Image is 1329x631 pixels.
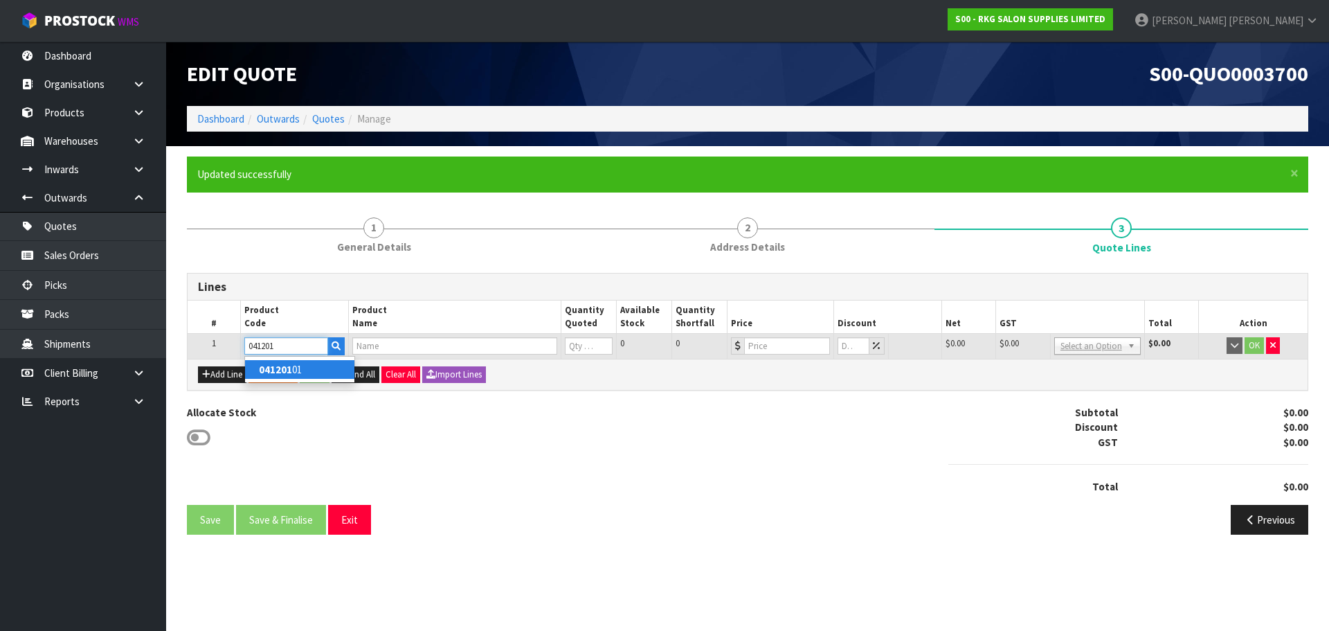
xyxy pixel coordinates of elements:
[710,240,785,254] span: Address Details
[838,337,869,355] input: Discount %
[352,337,557,355] input: Name
[1148,337,1170,349] strong: $0.00
[187,405,256,420] label: Allocate Stock
[955,13,1105,25] strong: S00 - RKG SALON SUPPLIES LIMITED
[1000,337,1019,349] span: $0.00
[348,301,561,333] th: Product Name
[363,217,384,238] span: 1
[727,301,834,333] th: Price
[1229,14,1303,27] span: [PERSON_NAME]
[737,217,758,238] span: 2
[565,337,613,355] input: Qty Quoted
[1199,301,1308,333] th: Action
[332,366,379,383] button: Expand All
[1144,301,1199,333] th: Total
[357,112,391,125] span: Manage
[198,281,1297,294] h3: Lines
[834,301,942,333] th: Discount
[245,360,354,379] a: 04120101
[187,505,234,535] button: Save
[676,337,680,349] span: 0
[212,337,216,349] span: 1
[561,301,616,333] th: Quantity Quoted
[259,363,292,376] strong: 041201
[1290,163,1299,183] span: ×
[1075,420,1118,434] strong: Discount
[187,263,1308,545] span: Quote Lines
[1092,240,1151,255] span: Quote Lines
[1111,217,1132,238] span: 3
[197,168,291,181] span: Updated successfully
[337,240,411,254] span: General Details
[21,12,38,29] img: cube-alt.png
[198,366,246,383] button: Add Line
[948,8,1113,30] a: S00 - RKG SALON SUPPLIES LIMITED
[744,337,830,355] input: Price
[1283,436,1308,449] strong: $0.00
[188,301,241,333] th: #
[1060,338,1122,355] span: Select an Option
[1152,14,1227,27] span: [PERSON_NAME]
[312,112,345,125] a: Quotes
[672,301,727,333] th: Quantity Shortfall
[381,366,420,383] button: Clear All
[1231,505,1308,535] button: Previous
[236,505,326,535] button: Save & Finalise
[244,337,327,355] input: Code
[422,366,486,383] button: Import Lines
[1245,337,1264,354] button: OK
[197,112,244,125] a: Dashboard
[617,301,672,333] th: Available Stock
[336,368,375,380] span: Expand All
[1149,60,1308,87] span: S00-QUO0003700
[328,505,371,535] button: Exit
[257,112,300,125] a: Outwards
[1098,436,1118,449] strong: GST
[187,60,297,87] span: Edit Quote
[1283,480,1308,493] strong: $0.00
[620,337,624,349] span: 0
[44,12,115,30] span: ProStock
[118,15,139,28] small: WMS
[1092,480,1118,493] strong: Total
[1283,420,1308,434] strong: $0.00
[942,301,996,333] th: Net
[1283,406,1308,419] strong: $0.00
[1075,406,1118,419] strong: Subtotal
[241,301,348,333] th: Product Code
[946,337,965,349] span: $0.00
[996,301,1144,333] th: GST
